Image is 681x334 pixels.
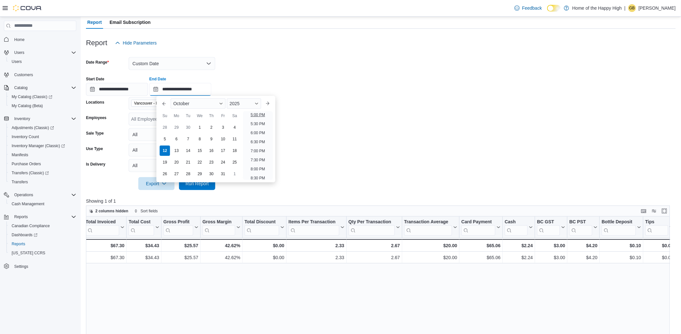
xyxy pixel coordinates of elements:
button: Inventory Count [6,132,79,141]
span: Reports [12,213,76,221]
button: Keyboard shortcuts [640,207,648,215]
div: Total Discount [245,219,279,235]
div: Transaction Average [404,219,452,235]
a: Transfers (Classic) [9,169,51,177]
li: 8:30 PM [248,174,268,182]
div: day-7 [183,134,193,144]
div: Button. Open the year selector. 2025 is currently selected. [227,98,261,109]
span: Customers [12,71,76,79]
div: $0.00 [645,242,674,249]
button: Canadian Compliance [6,221,79,230]
button: Users [1,48,79,57]
span: Transfers [9,178,76,186]
button: Gross Profit [164,219,198,235]
div: day-11 [229,134,240,144]
div: BC PST [569,219,592,235]
div: $20.00 [404,242,457,249]
div: day-16 [206,146,217,156]
button: Settings [1,261,79,271]
button: Customers [1,70,79,79]
div: $0.10 [602,242,641,249]
div: BC GST [537,219,560,235]
span: Inventory [14,116,30,121]
div: day-15 [195,146,205,156]
a: Inventory Count [9,133,42,141]
li: 6:30 PM [248,138,268,146]
span: Home [12,35,76,44]
div: day-12 [160,146,170,156]
span: Export [142,177,171,190]
div: Card Payment [462,219,495,235]
div: day-28 [183,169,193,179]
div: Gross Margin [203,219,235,225]
span: Cash Management [9,200,76,208]
a: Transfers (Classic) [6,168,79,177]
a: Inventory Manager (Classic) [9,142,68,150]
div: Total Cost [129,219,154,235]
a: Adjustments (Classic) [6,123,79,132]
span: Inventory Count [12,134,39,139]
span: Inventory [12,115,76,123]
li: 6:00 PM [248,129,268,137]
span: Vancouver - Broadway - Fire & Flower [134,100,185,106]
div: Gross Profit [164,219,193,235]
span: Manifests [9,151,76,159]
div: $65.06 [462,242,501,249]
button: Bottle Deposit [602,219,641,235]
a: Home [12,36,27,44]
li: 5:00 PM [248,111,268,119]
button: Users [12,49,27,56]
span: Canadian Compliance [9,222,76,230]
button: Card Payment [462,219,501,235]
div: $0.00 [245,254,284,261]
span: 2 columns hidden [95,208,128,214]
div: day-24 [218,157,228,167]
label: Sale Type [86,131,104,136]
button: Next month [262,98,273,109]
button: Inventory [1,114,79,123]
button: Users [6,57,79,66]
div: day-19 [160,157,170,167]
span: Sort fields [141,208,158,214]
button: Display options [650,207,658,215]
button: Items Per Transaction [289,219,345,235]
button: Reports [12,213,30,221]
div: $0.00 [645,254,674,261]
div: Tips [645,219,668,235]
label: End Date [149,76,166,82]
div: $65.06 [462,254,501,261]
span: Dashboards [12,232,37,238]
span: Operations [12,191,76,199]
div: Mo [171,111,182,121]
button: All [129,128,215,141]
button: Manifests [6,150,79,159]
div: day-10 [218,134,228,144]
div: Total Discount [245,219,279,225]
span: My Catalog (Beta) [9,102,76,110]
li: 8:00 PM [248,165,268,173]
p: Home of the Happy High [572,4,622,12]
span: Catalog [14,85,27,90]
span: Report [87,16,102,29]
div: day-22 [195,157,205,167]
span: Transfers [12,179,28,185]
button: 2 columns hidden [86,207,131,215]
div: $25.57 [164,242,198,249]
a: Adjustments (Classic) [9,124,57,132]
div: Total Cost [129,219,154,225]
div: Card Payment [462,219,495,225]
span: Cash Management [12,201,44,207]
div: day-1 [195,122,205,133]
div: Gross Profit [164,219,193,225]
button: Qty Per Transaction [349,219,400,235]
button: Operations [1,190,79,199]
span: Transfers (Classic) [12,170,49,176]
span: Feedback [522,5,542,11]
div: 2.33 [289,254,345,261]
div: 2.33 [289,242,345,249]
span: Hide Parameters [123,40,157,46]
button: BC GST [537,219,565,235]
button: All [129,159,215,172]
button: Export [138,177,175,190]
li: 7:30 PM [248,156,268,164]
